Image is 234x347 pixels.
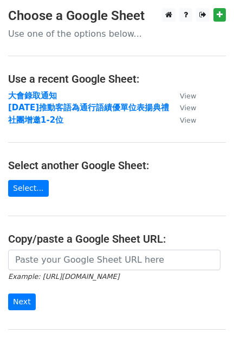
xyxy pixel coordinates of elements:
[180,104,196,112] small: View
[8,250,220,270] input: Paste your Google Sheet URL here
[180,116,196,124] small: View
[8,293,36,310] input: Next
[8,28,226,39] p: Use one of the options below...
[8,232,226,245] h4: Copy/paste a Google Sheet URL:
[169,103,196,112] a: View
[169,115,196,125] a: View
[8,103,169,112] a: [DATE]推動客語為通行語績優單位表揚典禮
[8,8,226,24] h3: Choose a Google Sheet
[8,115,63,125] a: 社團增邀1-2位
[8,159,226,172] h4: Select another Google Sheet:
[180,92,196,100] small: View
[169,91,196,101] a: View
[8,72,226,85] h4: Use a recent Google Sheet:
[8,272,119,281] small: Example: [URL][DOMAIN_NAME]
[8,91,57,101] a: 大會錄取通知
[8,180,49,197] a: Select...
